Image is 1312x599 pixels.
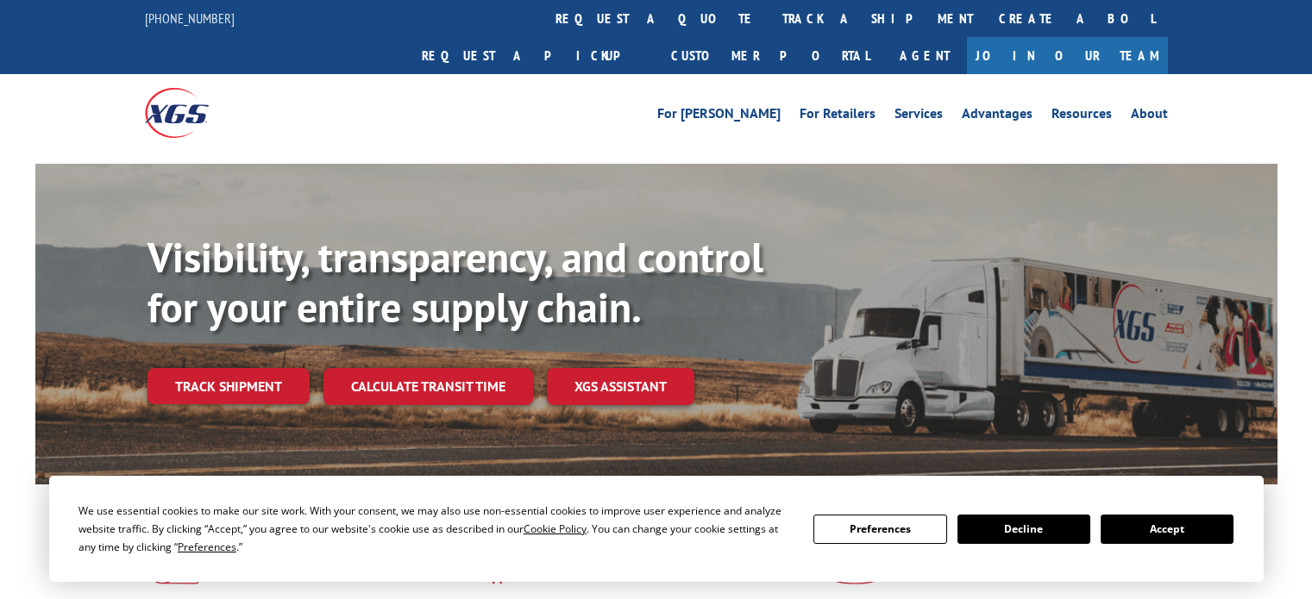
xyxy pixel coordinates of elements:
a: Join Our Team [967,37,1168,74]
button: Decline [957,515,1090,544]
a: Calculate transit time [323,368,533,405]
a: Advantages [962,107,1033,126]
div: Cookie Consent Prompt [49,476,1264,582]
a: About [1131,107,1168,126]
a: Request a pickup [409,37,658,74]
a: For [PERSON_NAME] [657,107,781,126]
b: Visibility, transparency, and control for your entire supply chain. [148,230,763,334]
a: Track shipment [148,368,310,404]
a: Resources [1051,107,1112,126]
a: Services [895,107,943,126]
span: Preferences [178,540,236,554]
button: Preferences [813,515,946,544]
a: [PHONE_NUMBER] [145,9,235,27]
button: Accept [1101,515,1234,544]
div: We use essential cookies to make our site work. With your consent, we may also use non-essential ... [78,502,793,556]
a: For Retailers [800,107,876,126]
span: Cookie Policy [524,521,587,536]
a: Customer Portal [658,37,882,74]
a: XGS ASSISTANT [547,368,694,405]
a: Agent [882,37,967,74]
